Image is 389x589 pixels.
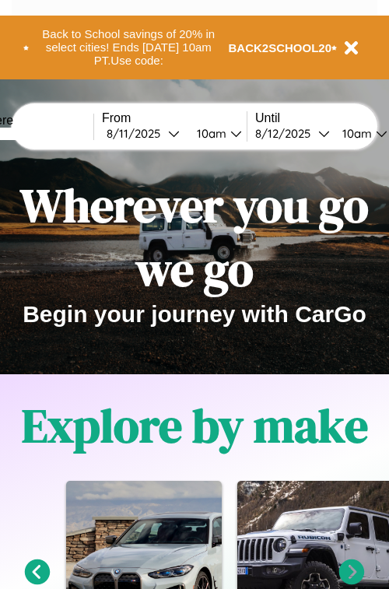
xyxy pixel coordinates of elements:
button: 10am [184,125,247,142]
button: 8/11/2025 [102,125,184,142]
div: 8 / 12 / 2025 [255,126,318,141]
label: From [102,111,247,125]
h1: Explore by make [22,394,368,458]
b: BACK2SCHOOL20 [229,41,332,54]
div: 10am [335,126,376,141]
div: 10am [189,126,230,141]
button: Back to School savings of 20% in select cities! Ends [DATE] 10am PT.Use code: [29,23,229,72]
div: 8 / 11 / 2025 [107,126,168,141]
